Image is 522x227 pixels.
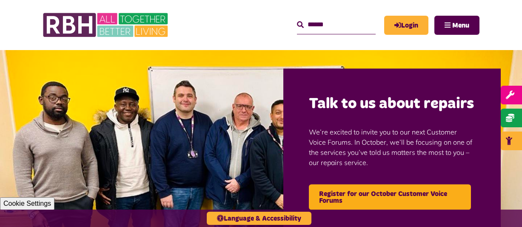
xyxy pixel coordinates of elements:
[309,114,475,180] p: We’re excited to invite you to our next Customer Voice Forums. In October, we’ll be focusing on o...
[207,212,311,225] button: Language & Accessibility
[43,8,170,42] img: RBH
[452,22,469,29] span: Menu
[384,16,428,35] a: MyRBH
[309,184,471,210] a: Register for our October Customer Voice Forums
[309,94,475,114] h2: Talk to us about repairs
[434,16,479,35] button: Navigation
